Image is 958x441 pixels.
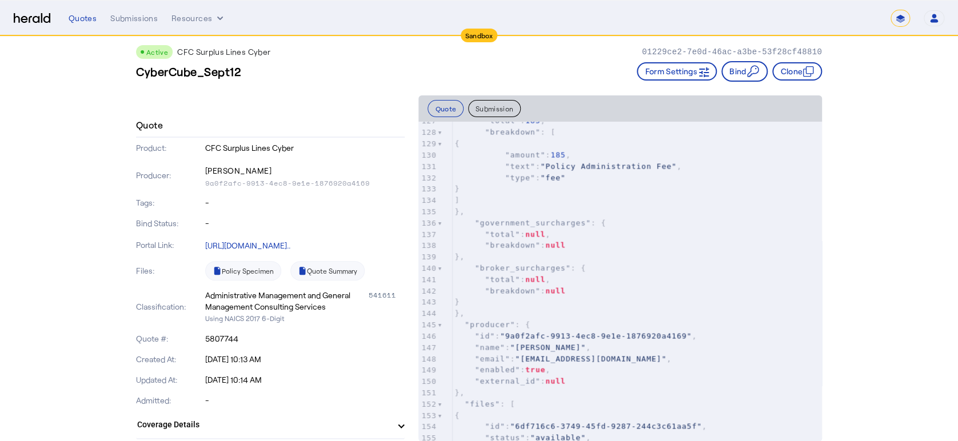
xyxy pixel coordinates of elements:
[454,332,697,340] span: : ,
[454,422,706,431] span: : ,
[475,355,510,363] span: "email"
[505,162,536,171] span: "text"
[110,13,158,24] div: Submissions
[205,312,405,324] p: Using NAICS 2017 6-Digit
[418,183,437,195] div: 133
[136,197,203,209] p: Tags:
[136,142,203,154] p: Product:
[510,422,702,431] span: "6df716c6-3749-45fd-9287-244c3c61aa5f"
[475,343,505,352] span: "name"
[454,287,565,295] span: :
[136,301,203,312] p: Classification:
[418,421,437,432] div: 154
[418,240,437,251] div: 138
[136,170,203,181] p: Producer:
[454,196,460,205] span: ]
[525,366,545,374] span: true
[418,195,437,206] div: 134
[418,342,437,354] div: 147
[525,230,545,239] span: null
[205,179,405,188] p: 9a0f2afc-9913-4ec8-9e1e-1876920a4169
[475,366,520,374] span: "enabled"
[136,333,203,344] p: Quote #:
[418,399,437,410] div: 152
[418,319,437,331] div: 145
[475,377,541,386] span: "external_id"
[205,142,405,154] p: CFC Surplus Lines Cyber
[454,377,565,386] span: :
[454,400,515,408] span: : [
[418,229,437,240] div: 137
[454,207,465,216] span: },
[418,376,437,387] div: 150
[290,261,365,280] a: Quote Summary
[465,320,515,329] span: "producer"
[525,275,545,284] span: null
[136,374,203,386] p: Updated At:
[418,364,437,376] div: 149
[69,13,97,24] div: Quotes
[468,100,521,117] button: Submission
[454,309,465,318] span: },
[485,275,520,284] span: "total"
[454,275,550,284] span: : ,
[454,139,460,148] span: {
[485,230,520,239] span: "total"
[475,219,591,227] span: "government_surcharges"
[500,332,692,340] span: "9a0f2afc-9913-4ec8-9e1e-1876920a4169"
[454,230,550,239] span: : ,
[454,298,460,306] span: }
[205,333,405,344] p: 5807744
[772,62,822,81] button: Clone
[454,219,606,227] span: : {
[418,206,437,218] div: 135
[454,128,556,137] span: : [
[428,100,464,117] button: Quote
[205,395,405,406] p: -
[137,419,390,431] mat-panel-title: Coverage Details
[454,241,565,250] span: :
[505,174,536,182] span: "type"
[171,13,226,24] button: Resources dropdown menu
[418,218,437,229] div: 136
[485,422,505,431] span: "id"
[418,354,437,365] div: 148
[205,218,405,229] p: -
[465,400,500,408] span: "files"
[505,151,546,159] span: "amount"
[136,118,163,132] h4: Quote
[540,174,565,182] span: "fee"
[136,395,203,406] p: Admitted:
[454,185,460,193] span: }
[205,354,405,365] p: [DATE] 10:13 AM
[136,411,405,438] mat-expansion-panel-header: Coverage Details
[454,388,465,397] span: },
[136,63,241,79] h3: CyberCube_Sept12
[146,48,168,56] span: Active
[545,241,565,250] span: null
[485,287,540,295] span: "breakdown"
[418,127,437,138] div: 128
[454,343,590,352] span: : ,
[205,197,405,209] p: -
[418,296,437,308] div: 143
[418,387,437,399] div: 151
[136,354,203,365] p: Created At:
[545,377,565,386] span: null
[205,261,281,280] a: Policy Specimen
[637,62,717,81] button: Form Settings
[205,240,290,250] a: [URL][DOMAIN_NAME]..
[418,286,437,297] div: 142
[454,264,586,272] span: : {
[550,151,565,159] span: 185
[515,355,666,363] span: "[EMAIL_ADDRESS][DOMAIN_NAME]"
[418,274,437,286] div: 141
[721,61,768,82] button: Bind
[454,366,550,374] span: : ,
[136,239,203,251] p: Portal Link:
[475,264,571,272] span: "broker_surcharges"
[418,161,437,173] div: 131
[642,46,822,58] p: 01229ce2-7e0d-46ac-a3be-53f28cf48810
[205,374,405,386] p: [DATE] 10:14 AM
[418,331,437,342] div: 146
